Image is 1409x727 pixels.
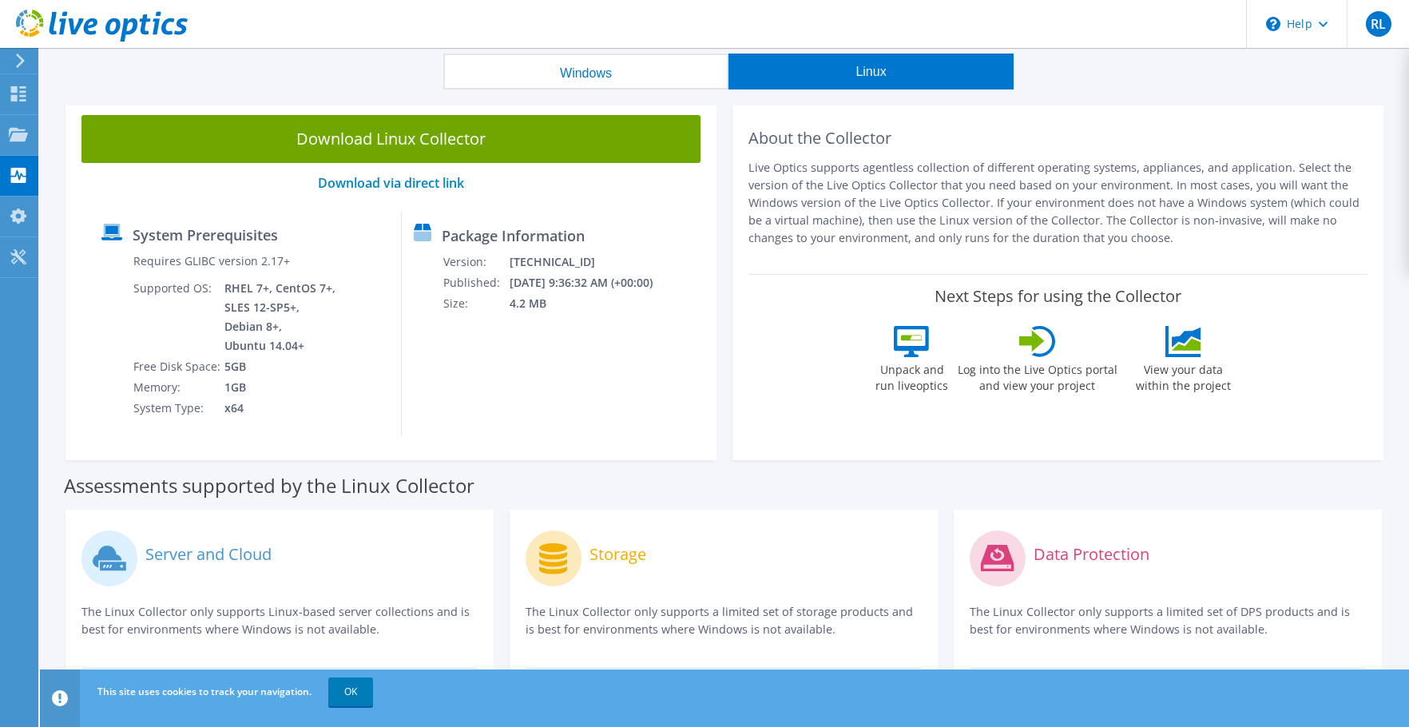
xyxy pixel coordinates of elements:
[133,253,290,269] label: Requires GLIBC version 2.17+
[64,478,474,494] label: Assessments supported by the Linux Collector
[728,54,1014,89] button: Linux
[133,398,224,419] td: System Type:
[145,546,272,562] label: Server and Cloud
[81,603,478,638] p: The Linux Collector only supports Linux-based server collections and is best for environments whe...
[509,293,674,314] td: 4.2 MB
[1126,357,1241,394] label: View your data within the project
[133,377,224,398] td: Memory:
[509,252,674,272] td: [TECHNICAL_ID]
[957,357,1118,394] label: Log into the Live Optics portal and view your project
[224,278,339,356] td: RHEL 7+, CentOS 7+, SLES 12-SP5+, Debian 8+, Ubuntu 14.04+
[443,252,509,272] td: Version:
[328,677,373,706] a: OK
[224,356,339,377] td: 5GB
[443,54,728,89] button: Windows
[1266,17,1280,31] svg: \n
[526,603,922,638] p: The Linux Collector only supports a limited set of storage products and is best for environments ...
[1366,11,1391,37] span: RL
[748,159,1367,247] p: Live Optics supports agentless collection of different operating systems, appliances, and applica...
[443,293,509,314] td: Size:
[935,287,1181,306] label: Next Steps for using the Collector
[133,227,278,243] label: System Prerequisites
[133,356,224,377] td: Free Disk Space:
[970,603,1366,638] p: The Linux Collector only supports a limited set of DPS products and is best for environments wher...
[224,398,339,419] td: x64
[442,228,585,244] label: Package Information
[875,357,949,394] label: Unpack and run liveoptics
[97,685,312,698] span: This site uses cookies to track your navigation.
[133,278,224,356] td: Supported OS:
[509,272,674,293] td: [DATE] 9:36:32 AM (+00:00)
[443,272,509,293] td: Published:
[1034,546,1149,562] label: Data Protection
[748,129,1367,148] h2: About the Collector
[224,377,339,398] td: 1GB
[81,115,701,163] a: Download Linux Collector
[589,546,646,562] label: Storage
[318,174,464,192] a: Download via direct link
